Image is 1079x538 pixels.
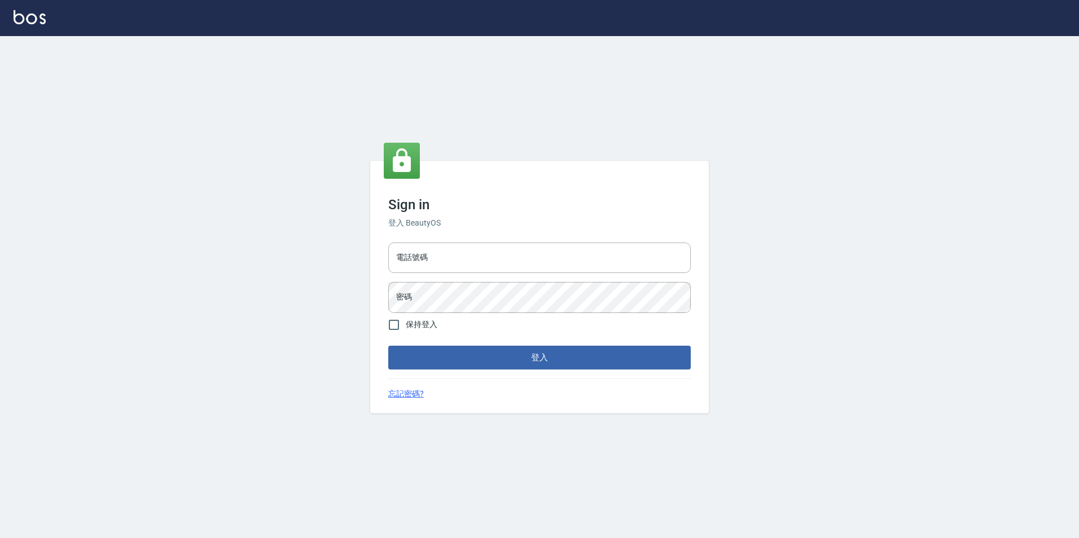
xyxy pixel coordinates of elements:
img: Logo [14,10,46,24]
h3: Sign in [388,197,691,213]
a: 忘記密碼? [388,388,424,400]
span: 保持登入 [406,319,437,330]
h6: 登入 BeautyOS [388,217,691,229]
button: 登入 [388,346,691,369]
